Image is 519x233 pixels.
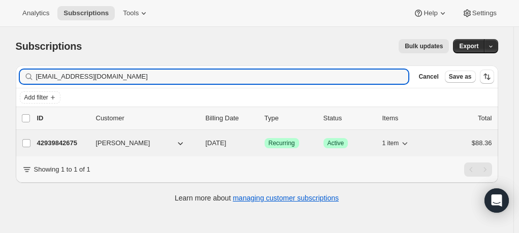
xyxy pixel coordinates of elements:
[472,139,492,147] span: $88.36
[445,71,476,83] button: Save as
[323,113,374,123] p: Status
[453,39,484,53] button: Export
[63,9,109,17] span: Subscriptions
[480,70,494,84] button: Sort the results
[382,113,433,123] div: Items
[37,113,88,123] p: ID
[418,73,438,81] span: Cancel
[407,6,453,20] button: Help
[37,136,492,150] div: 42939842675[PERSON_NAME][DATE]SuccessRecurringSuccessActive1 item$88.36
[464,162,492,177] nav: Pagination
[484,188,509,213] div: Open Intercom Messenger
[456,6,503,20] button: Settings
[206,113,256,123] p: Billing Date
[206,139,226,147] span: [DATE]
[96,138,150,148] span: [PERSON_NAME]
[399,39,449,53] button: Bulk updates
[459,42,478,50] span: Export
[382,136,410,150] button: 1 item
[36,70,409,84] input: Filter subscribers
[117,6,155,20] button: Tools
[269,139,295,147] span: Recurring
[328,139,344,147] span: Active
[233,194,339,202] a: managing customer subscriptions
[20,91,60,104] button: Add filter
[265,113,315,123] div: Type
[449,73,472,81] span: Save as
[37,113,492,123] div: IDCustomerBilling DateTypeStatusItemsTotal
[57,6,115,20] button: Subscriptions
[16,41,82,52] span: Subscriptions
[382,139,399,147] span: 1 item
[472,9,497,17] span: Settings
[478,113,492,123] p: Total
[123,9,139,17] span: Tools
[34,164,90,175] p: Showing 1 to 1 of 1
[405,42,443,50] span: Bulk updates
[96,113,198,123] p: Customer
[16,6,55,20] button: Analytics
[175,193,339,203] p: Learn more about
[424,9,437,17] span: Help
[37,138,88,148] p: 42939842675
[414,71,442,83] button: Cancel
[22,9,49,17] span: Analytics
[90,135,191,151] button: [PERSON_NAME]
[24,93,48,102] span: Add filter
